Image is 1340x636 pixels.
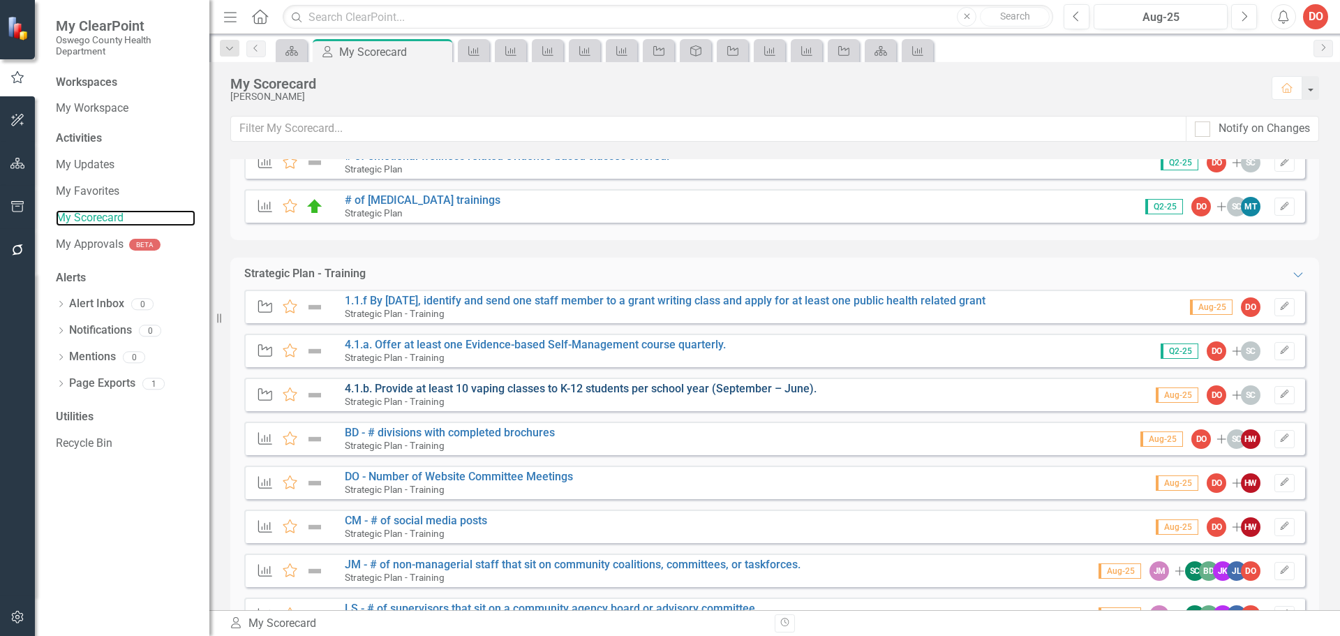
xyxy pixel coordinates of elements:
div: DO [1207,473,1226,493]
small: Strategic Plan - Training [345,440,445,451]
div: My Scorecard [339,43,449,61]
a: Recycle Bin [56,436,195,452]
span: Aug-25 [1099,563,1141,579]
div: SC [1227,429,1246,449]
a: JM - # of non-managerial staff that sit on community coalitions, committees, or taskforces. [345,558,801,571]
div: Strategic Plan - Training [244,266,366,282]
a: LS - # of supervisors that sit on a community agency board or advisory committee. [345,602,758,615]
div: JL [1227,561,1246,581]
div: DO [1241,605,1260,625]
div: Alerts [56,270,195,286]
img: Not Defined [306,387,324,404]
div: HW [1241,517,1260,537]
div: Workspaces [56,75,117,91]
div: SC [1185,561,1205,581]
img: Not Defined [306,607,324,623]
div: DO [1207,517,1226,537]
div: JM [1149,605,1169,625]
span: Aug-25 [1190,299,1233,315]
a: Page Exports [69,376,135,392]
span: Q2-25 [1161,155,1198,170]
span: Aug-25 [1099,607,1141,623]
img: Not Defined [306,299,324,316]
div: BD [1199,605,1219,625]
div: 0 [139,325,161,337]
div: MT [1241,197,1260,216]
div: JM [1149,561,1169,581]
small: Strategic Plan - Training [345,352,445,363]
input: Filter My Scorecard... [230,116,1186,142]
a: # of [MEDICAL_DATA] trainings [345,193,500,207]
div: Aug-25 [1099,9,1223,26]
button: Aug-25 [1094,4,1228,29]
div: My Scorecard [229,616,764,632]
a: Mentions [69,349,116,365]
div: 0 [131,298,154,310]
a: 4.1.a. Offer at least one Evidence-based Self-Management course quarterly. [345,338,726,351]
span: Search [1000,10,1030,22]
small: Strategic Plan - Training [345,484,445,495]
small: Strategic Plan - Training [345,308,445,319]
span: My ClearPoint [56,17,195,34]
div: SC [1241,341,1260,361]
img: ClearPoint Strategy [7,15,31,40]
div: DO [1207,153,1226,172]
div: DO [1207,385,1226,405]
div: JL [1227,605,1246,625]
div: SC [1185,605,1205,625]
small: Strategic Plan - Training [345,572,445,583]
img: Not Defined [306,475,324,491]
small: Strategic Plan - Training [345,396,445,407]
img: Not Defined [306,154,324,171]
a: My Scorecard [56,210,195,226]
img: Not Defined [306,431,324,448]
a: 1.1.f By [DATE], identify and send one staff member to a grant writing class and apply for at lea... [345,294,985,307]
div: Activities [56,131,195,147]
div: JK [1213,605,1233,625]
a: My Favorites [56,184,195,200]
input: Search ClearPoint... [283,5,1053,29]
img: On Target [306,198,324,215]
a: CM - # of social media posts [345,514,487,527]
button: DO [1303,4,1328,29]
span: Aug-25 [1156,519,1198,535]
div: My Scorecard [230,76,1258,91]
div: DO [1241,561,1260,581]
span: Q2-25 [1145,199,1183,214]
img: Not Defined [306,519,324,535]
small: Strategic Plan - Training [345,528,445,539]
img: Not Defined [306,343,324,360]
div: HW [1241,473,1260,493]
div: BD [1199,561,1219,581]
div: Notify on Changes [1219,121,1310,137]
div: [PERSON_NAME] [230,91,1258,102]
div: JK [1213,561,1233,581]
a: BD - # divisions with completed brochures [345,426,555,439]
div: BETA [129,239,161,251]
div: SC [1227,197,1246,216]
span: Aug-25 [1140,431,1183,447]
small: Strategic Plan [345,207,403,219]
div: SC [1241,153,1260,172]
span: Aug-25 [1156,387,1198,403]
div: DO [1191,429,1211,449]
img: Not Defined [306,563,324,579]
div: DO [1191,197,1211,216]
span: Q2-25 [1161,343,1198,359]
a: My Workspace [56,101,195,117]
a: My Approvals [56,237,124,253]
small: Strategic Plan [345,163,403,175]
div: 0 [123,351,145,363]
div: HW [1241,429,1260,449]
a: Notifications [69,323,132,339]
div: SC [1241,385,1260,405]
div: DO [1241,297,1260,317]
span: Aug-25 [1156,475,1198,491]
small: Oswego County Health Department [56,34,195,57]
button: Search [980,7,1050,27]
a: My Updates [56,157,195,173]
div: Utilities [56,409,195,425]
a: 4.1.b. Provide at least 10 vaping classes to K-12 students per school year (September – June). [345,382,817,395]
a: DO - Number of Website Committee Meetings [345,470,573,483]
